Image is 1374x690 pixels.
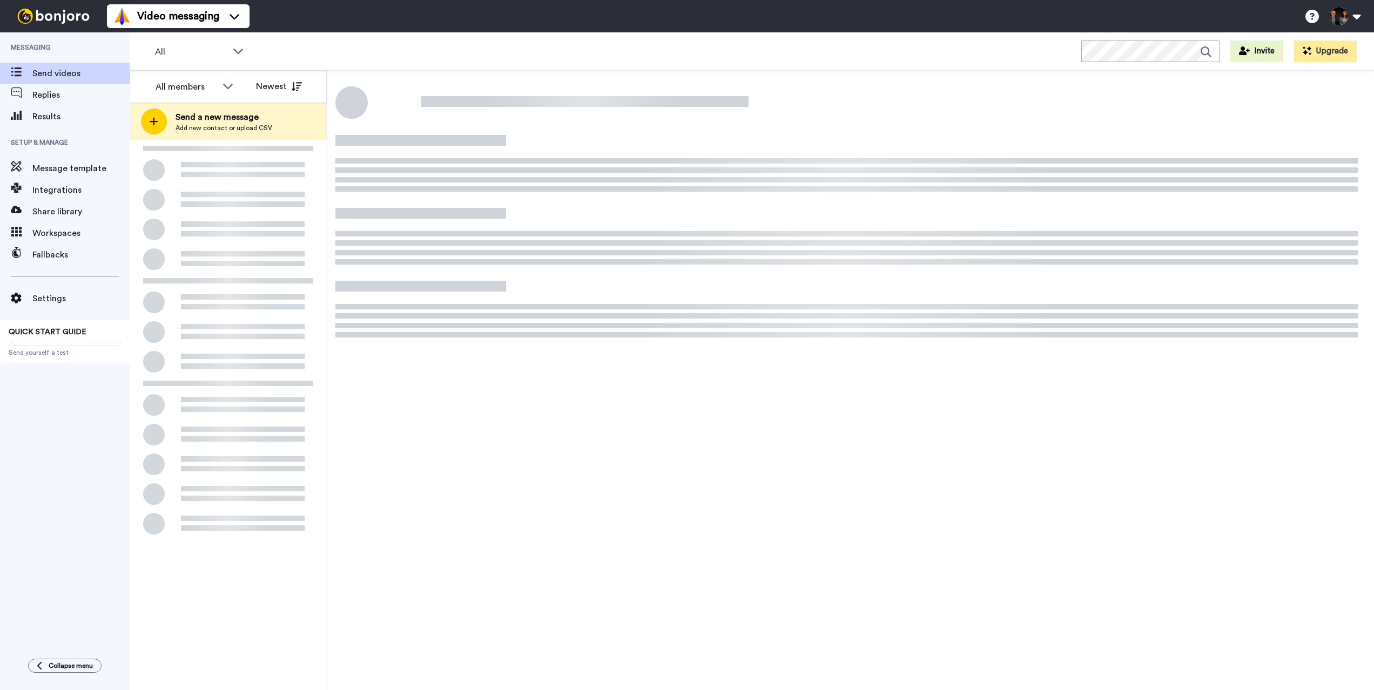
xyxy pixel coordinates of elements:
[1230,40,1283,62] button: Invite
[176,111,272,124] span: Send a new message
[137,9,219,24] span: Video messaging
[32,248,130,261] span: Fallbacks
[32,67,130,80] span: Send videos
[156,80,217,93] div: All members
[13,9,94,24] img: bj-logo-header-white.svg
[32,162,130,175] span: Message template
[32,110,130,123] span: Results
[1294,40,1357,62] button: Upgrade
[155,45,227,58] span: All
[32,89,130,102] span: Replies
[49,661,93,670] span: Collapse menu
[32,292,130,305] span: Settings
[32,184,130,197] span: Integrations
[9,348,121,357] span: Send yourself a test
[9,328,86,336] span: QUICK START GUIDE
[28,659,102,673] button: Collapse menu
[248,76,310,97] button: Newest
[32,227,130,240] span: Workspaces
[176,124,272,132] span: Add new contact or upload CSV
[113,8,131,25] img: vm-color.svg
[32,205,130,218] span: Share library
